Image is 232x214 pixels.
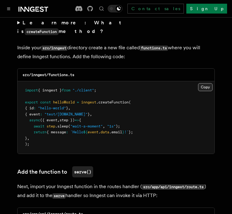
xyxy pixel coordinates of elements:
span: => [75,118,79,122]
span: } [66,106,68,110]
span: .email [109,130,122,134]
span: .sleep [55,124,68,128]
span: import [25,88,38,92]
a: Sign Up [186,4,227,14]
span: inngest [81,100,96,104]
span: ( [68,124,70,128]
span: .createFunction [96,100,129,104]
span: async [29,118,40,122]
code: functions.ts [140,46,168,51]
span: , [27,136,29,140]
a: Contact sales [127,4,184,14]
summary: Learn more: What iscreateFunctionmethod? [17,18,215,36]
span: , [57,118,60,122]
code: serve() [72,166,93,177]
span: "test/[DOMAIN_NAME]" [44,112,88,116]
span: } [25,136,27,140]
span: { inngest } [38,88,62,92]
button: Copy [198,83,213,91]
span: step }) [60,118,75,122]
a: Add the function toserve() [17,166,93,177]
span: : [34,106,36,110]
span: , [68,106,70,110]
span: !` [124,130,129,134]
span: , [90,112,92,116]
span: step [47,124,55,128]
span: return [34,130,47,134]
span: : [66,130,68,134]
span: await [34,124,44,128]
span: "1s" [107,124,116,128]
span: } [122,130,124,134]
code: src/inngest/functions.ts [23,73,74,77]
span: `Hello [70,130,83,134]
span: = [77,100,79,104]
span: ({ event [40,118,57,122]
button: Find something... [98,5,105,12]
span: helloWorld [53,100,75,104]
p: Next, import your Inngest function in the routes handler ( ) and add it to the handler so Inngest... [17,182,215,200]
span: { event [25,112,40,116]
span: . [98,130,101,134]
span: "hello-world" [38,106,66,110]
span: data [101,130,109,134]
span: { message [47,130,66,134]
span: ); [116,124,120,128]
code: serve [52,193,65,199]
button: Toggle navigation [5,5,12,12]
span: } [88,112,90,116]
span: }; [129,130,133,134]
button: Toggle dark mode [108,5,122,12]
strong: Learn more: What is method? [17,20,124,34]
span: { [79,118,81,122]
code: src/inngest [41,46,67,51]
span: ( [129,100,131,104]
span: from [62,88,70,92]
span: { id [25,106,34,110]
span: : [40,112,42,116]
span: event [88,130,98,134]
span: ; [94,88,96,92]
code: src/app/api/inngest/route.ts [142,184,205,190]
span: , [103,124,105,128]
span: export [25,100,38,104]
p: Inside your directory create a new file called where you will define Inngest functions. Add the f... [17,43,215,61]
span: ); [25,142,29,146]
code: createFunction [25,28,59,35]
span: "wait-a-moment" [70,124,103,128]
span: const [40,100,51,104]
span: ${ [83,130,88,134]
span: "./client" [72,88,94,92]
